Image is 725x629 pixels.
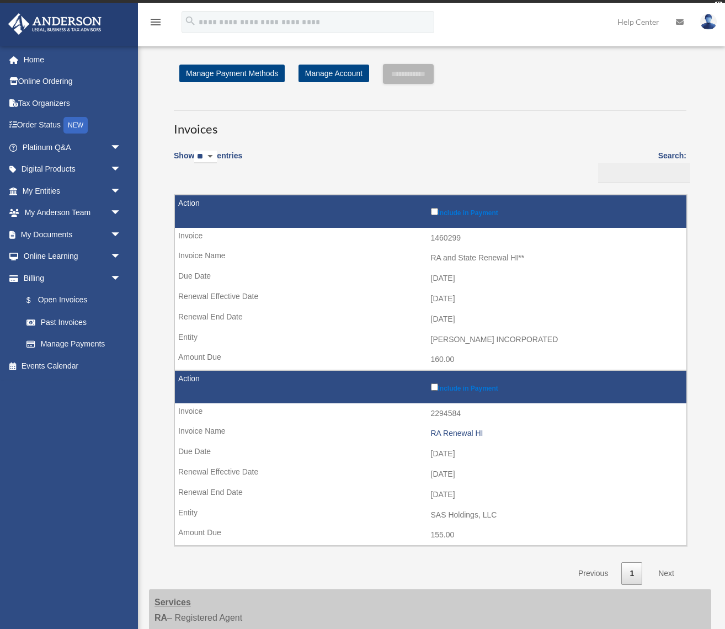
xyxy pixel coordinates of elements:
[154,613,167,622] strong: RA
[431,208,438,215] input: Include in Payment
[8,49,138,71] a: Home
[175,349,686,370] td: 160.00
[298,65,369,82] a: Manage Account
[8,223,138,246] a: My Documentsarrow_drop_down
[175,403,686,424] td: 2294584
[175,464,686,485] td: [DATE]
[149,15,162,29] i: menu
[175,505,686,526] td: SAS Holdings, LLC
[8,355,138,377] a: Events Calendar
[8,114,138,137] a: Order StatusNEW
[431,206,681,217] label: Include in Payment
[175,525,686,546] td: 155.00
[110,158,132,181] span: arrow_drop_down
[570,562,616,585] a: Previous
[179,65,285,82] a: Manage Payment Methods
[431,253,681,263] div: RA and State Renewal HI**
[15,333,132,355] a: Manage Payments
[8,158,138,180] a: Digital Productsarrow_drop_down
[650,562,683,585] a: Next
[174,110,686,138] h3: Invoices
[8,267,132,289] a: Billingarrow_drop_down
[8,71,138,93] a: Online Ordering
[175,484,686,505] td: [DATE]
[194,151,217,163] select: Showentries
[149,19,162,29] a: menu
[594,149,686,183] label: Search:
[110,267,132,290] span: arrow_drop_down
[154,598,191,607] strong: Services
[15,289,127,312] a: $Open Invoices
[621,562,642,585] a: 1
[63,117,88,134] div: NEW
[110,136,132,159] span: arrow_drop_down
[431,383,438,391] input: Include in Payment
[110,246,132,268] span: arrow_drop_down
[175,268,686,289] td: [DATE]
[174,149,242,174] label: Show entries
[175,228,686,249] td: 1460299
[15,311,132,333] a: Past Invoices
[110,223,132,246] span: arrow_drop_down
[33,294,38,307] span: $
[700,14,717,30] img: User Pic
[8,202,138,224] a: My Anderson Teamarrow_drop_down
[175,329,686,350] td: [PERSON_NAME] INCORPORATED
[8,92,138,114] a: Tax Organizers
[8,180,138,202] a: My Entitiesarrow_drop_down
[110,180,132,202] span: arrow_drop_down
[598,163,690,184] input: Search:
[184,15,196,27] i: search
[175,444,686,465] td: [DATE]
[5,13,105,35] img: Anderson Advisors Platinum Portal
[8,136,138,158] a: Platinum Q&Aarrow_drop_down
[431,429,681,438] div: RA Renewal HI
[175,309,686,330] td: [DATE]
[110,202,132,225] span: arrow_drop_down
[715,2,722,8] div: close
[431,381,681,392] label: Include in Payment
[175,289,686,310] td: [DATE]
[8,246,138,268] a: Online Learningarrow_drop_down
